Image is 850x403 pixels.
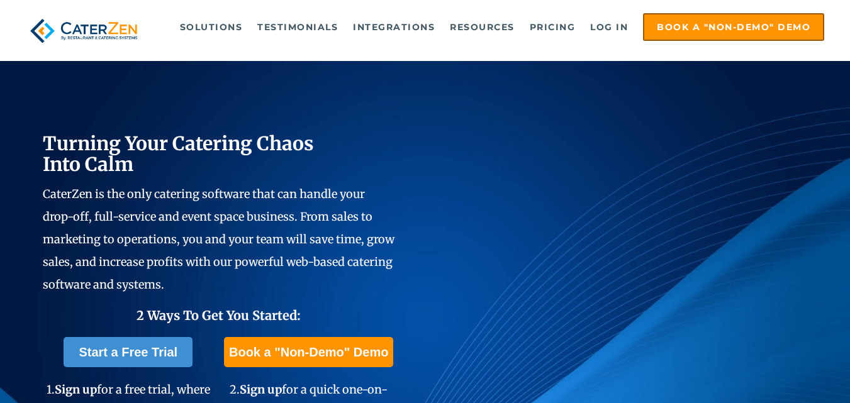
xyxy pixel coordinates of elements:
a: Book a "Non-Demo" Demo [224,337,393,367]
span: Sign up [55,382,97,397]
a: Log in [584,14,634,40]
span: Turning Your Catering Chaos Into Calm [43,131,314,176]
a: Resources [444,14,521,40]
span: CaterZen is the only catering software that can handle your drop-off, full-service and event spac... [43,187,394,292]
a: Pricing [523,14,582,40]
a: Book a "Non-Demo" Demo [643,13,824,41]
iframe: Help widget launcher [738,354,836,389]
a: Testimonials [251,14,344,40]
a: Solutions [174,14,249,40]
a: Integrations [347,14,441,40]
img: caterzen [26,13,142,48]
span: Sign up [240,382,282,397]
div: Navigation Menu [162,13,825,41]
span: 2 Ways To Get You Started: [137,307,301,323]
a: Start a Free Trial [64,337,193,367]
